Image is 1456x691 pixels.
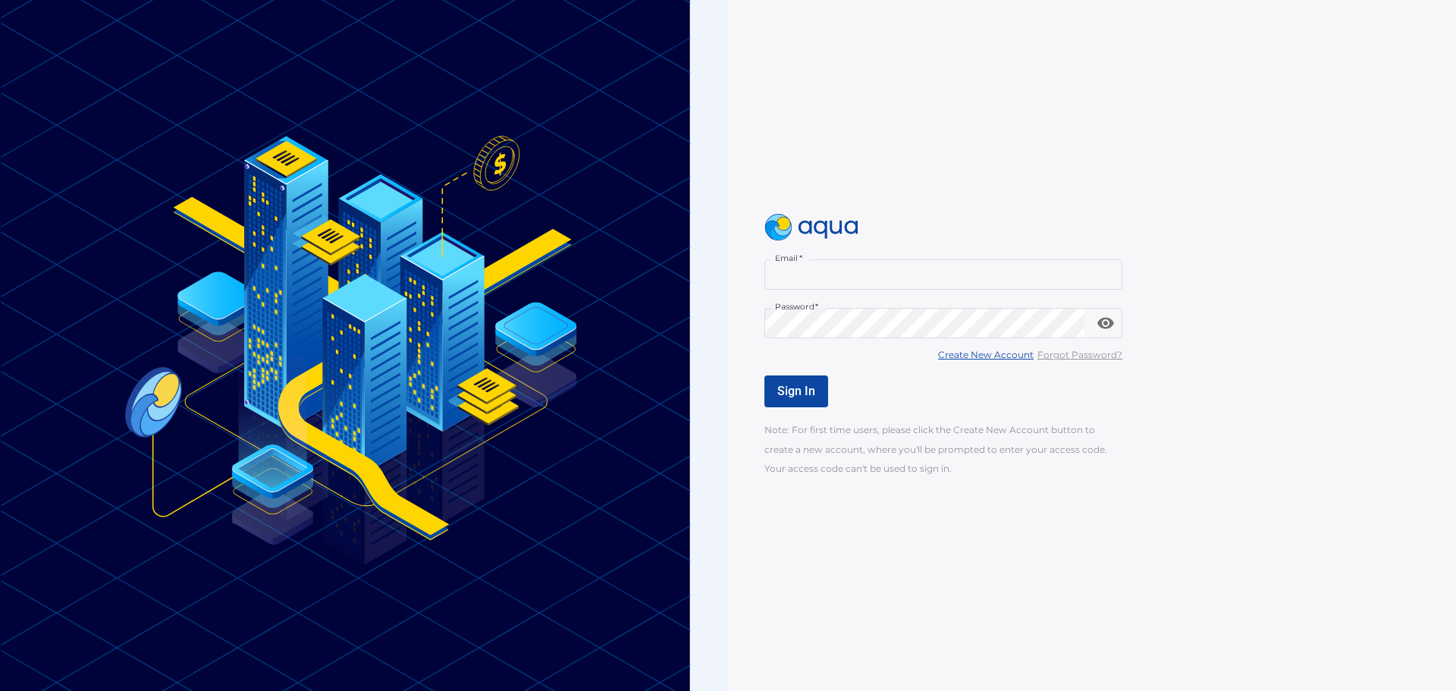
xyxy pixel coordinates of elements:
[1037,349,1122,360] u: Forgot Password?
[775,301,818,313] label: Password
[764,214,858,241] img: logo
[775,253,802,264] label: Email
[764,424,1107,473] span: Note: For first time users, please click the Create New Account button to create a new account, w...
[1090,308,1121,338] button: toggle password visibility
[777,384,815,398] span: Sign In
[764,375,828,407] button: Sign In
[938,349,1034,360] u: Create New Account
